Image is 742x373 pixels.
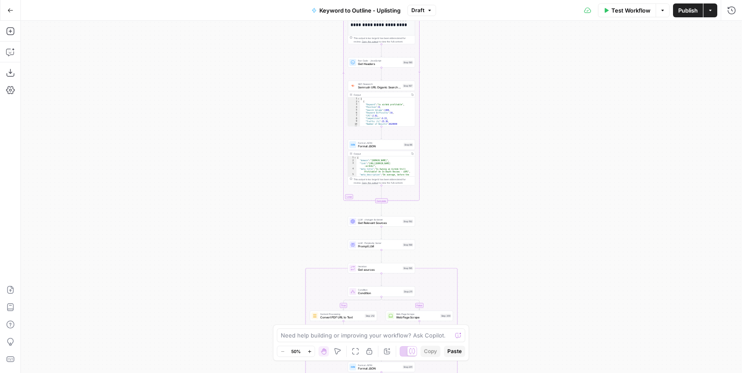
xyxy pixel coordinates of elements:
g: Edge from step_212 to step_211-conditional-end [344,321,382,331]
span: Copy the output [362,182,378,184]
g: Edge from step_192 to step_199 [381,227,382,239]
span: Convert PDF URL to Text [320,315,363,320]
g: Edge from step_190 to step_167 [381,68,382,80]
div: 5 [348,109,360,112]
g: Edge from step_211 to step_200 [381,297,420,310]
div: 3 [348,103,360,106]
span: Condition [358,291,401,295]
img: 62yuwf1kr9krw125ghy9mteuwaw4 [313,314,317,318]
span: LLM · chatgpt-4o-latest [358,218,401,221]
span: Paste [447,347,462,355]
div: Content ProcessingConvert PDF URL to TextStep 212 [310,311,377,321]
div: Complete [348,198,415,203]
button: Test Workflow [598,3,656,17]
span: Prompt LLM [358,244,401,249]
div: IterationGet sourcesStep 195 [348,263,415,273]
g: Edge from step_199 to step_195 [381,250,382,263]
button: Draft [407,5,436,16]
div: 6 [348,112,360,115]
span: Publish [678,6,698,15]
span: Format JSON [358,367,401,371]
span: Keyword to Outline - Uplisting [319,6,401,15]
div: 8 [348,117,360,120]
div: Step 195 [403,266,413,270]
div: Web Page ScrapeWeb Page ScrapeStep 200 [386,311,453,321]
span: Content Processing [320,312,363,316]
div: This output is too large & has been abbreviated for review. to view the full content. [354,178,413,185]
span: Copy the output [362,40,378,43]
span: Draft [411,6,424,14]
div: Output [354,152,408,156]
div: 2 [348,101,360,104]
div: 9 [348,120,360,123]
div: 4 [348,106,360,109]
g: Edge from step_200 to step_211-conditional-end [381,321,420,331]
div: 4 [348,168,357,173]
div: 3 [348,162,357,168]
div: LLM · chatgpt-4o-latestGet Relevant SourcesStep 192 [348,216,415,227]
div: Step 96 [404,143,413,147]
img: ey5lt04xp3nqzrimtu8q5fsyor3u [351,84,355,88]
div: Run Code · JavaScriptGet HeadersStep 190 [348,57,415,68]
span: Get sources [358,268,401,272]
div: 11 [348,126,360,129]
div: Step 190 [403,61,413,65]
g: Edge from step_202 to step_201 [381,349,382,361]
div: Step 212 [365,314,375,318]
div: Complete [375,198,388,203]
span: Copy [424,347,437,355]
span: SEO Research [358,82,401,86]
div: LLM · Perplexity SonarPrompt LLMStep 199 [348,240,415,250]
div: 1 [348,97,360,101]
div: Step 199 [403,243,413,247]
span: Get Headers [358,62,401,66]
div: Format JSONFormat JSONStep 201 [348,362,415,372]
span: Toggle code folding, rows 1 through 1002 [358,97,360,101]
span: Format JSON [358,144,402,149]
span: Format JSON [358,363,401,367]
g: Edge from step_195 to step_211 [381,273,382,286]
div: Step 192 [403,220,413,224]
div: 1 [348,156,357,159]
span: 50% [291,348,301,355]
span: LLM · Perplexity Sonar [358,241,401,245]
g: Edge from step_167 to step_96 [381,126,382,139]
div: 5 [348,173,357,188]
span: Format JSON [358,141,402,145]
span: Iteration [358,265,401,268]
span: Run Code · JavaScript [358,59,401,62]
div: Format JSONFormat JSONStep 96Output{ "domain":"[DOMAIN_NAME]", "link":"[URL][DOMAIN_NAME] -airbnb... [348,139,415,185]
div: 2 [348,159,357,162]
button: Copy [420,346,440,357]
span: Semrush URL Organic Search Keywords [358,85,401,90]
div: SEO ResearchSemrush URL Organic Search KeywordsStep 167Output[ { "Keyword":"is airbnb profitable"... [348,81,415,126]
span: Condition [358,288,401,292]
span: Toggle code folding, rows 2 through 11 [358,101,360,104]
span: Toggle code folding, rows 1 through 7 [354,156,357,159]
span: Get Relevant Sources [358,221,401,225]
g: Edge from step_211 to step_212 [343,297,381,310]
span: Web Page Scrape [396,315,439,320]
div: Output [354,93,408,97]
div: Step 201 [403,365,413,369]
span: Test Workflow [611,6,650,15]
div: 10 [348,123,360,126]
g: Edge from step_89-iteration-end to step_192 [381,203,382,216]
button: Keyword to Outline - Uplisting [306,3,406,17]
div: Step 167 [403,84,413,88]
div: Step 211 [403,290,413,294]
div: ConditionConditionStep 211 [348,286,415,297]
div: 7 [348,114,360,117]
g: Edge from step_90 to step_190 [381,44,382,57]
button: Paste [444,346,465,357]
div: This output is too large & has been abbreviated for review. to view the full content. [354,36,413,43]
button: Publish [673,3,703,17]
span: Web Page Scrape [396,312,439,316]
div: Step 200 [440,314,451,318]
